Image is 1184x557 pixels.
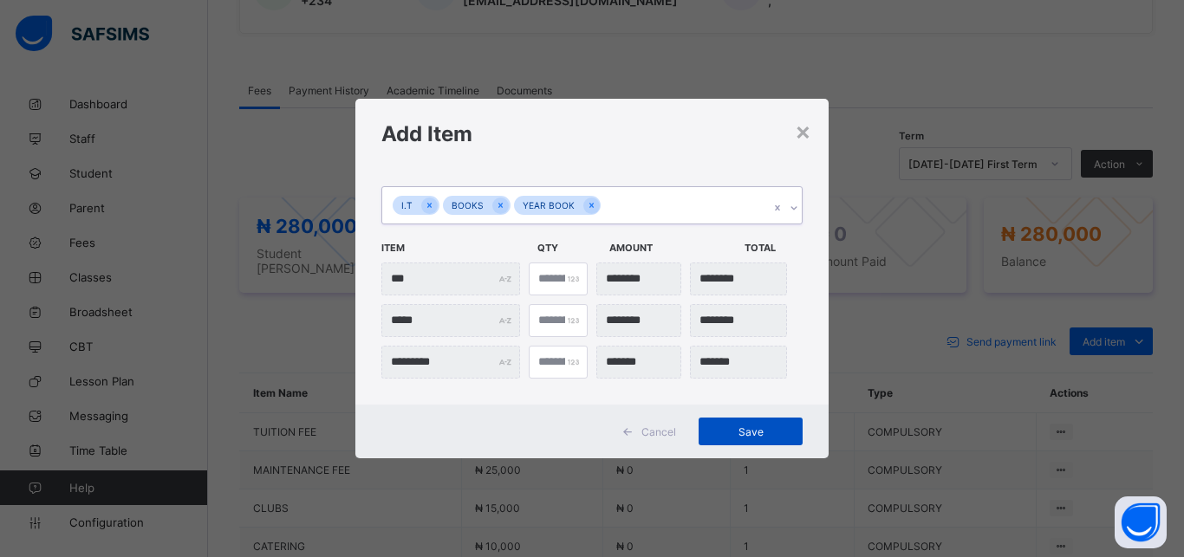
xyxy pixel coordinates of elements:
[609,233,736,262] span: Amount
[1115,496,1167,548] button: Open asap
[393,196,421,216] div: I.T
[795,116,811,146] div: ×
[712,425,790,438] span: Save
[443,196,492,216] div: BOOKS
[381,233,529,262] span: Item
[641,425,676,438] span: Cancel
[381,121,803,146] h1: Add Item
[537,233,601,262] span: Qty
[745,233,808,262] span: Total
[514,196,583,216] div: YEAR BOOK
